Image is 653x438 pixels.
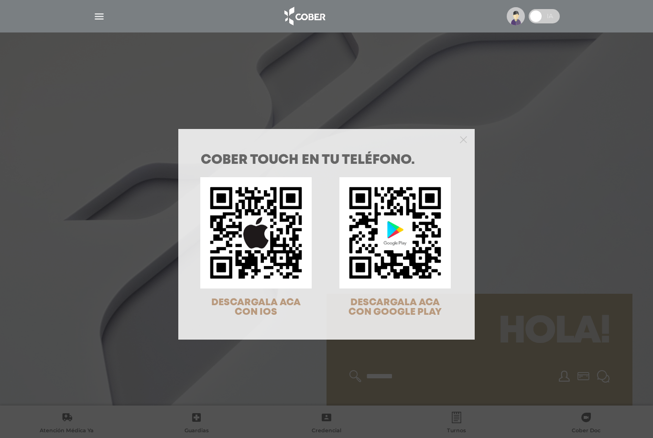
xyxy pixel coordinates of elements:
h1: COBER TOUCH en tu teléfono. [201,154,452,167]
button: Close [460,135,467,143]
span: DESCARGALA ACA CON GOOGLE PLAY [348,298,442,317]
img: qr-code [339,177,451,288]
span: DESCARGALA ACA CON IOS [211,298,301,317]
img: qr-code [200,177,312,288]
